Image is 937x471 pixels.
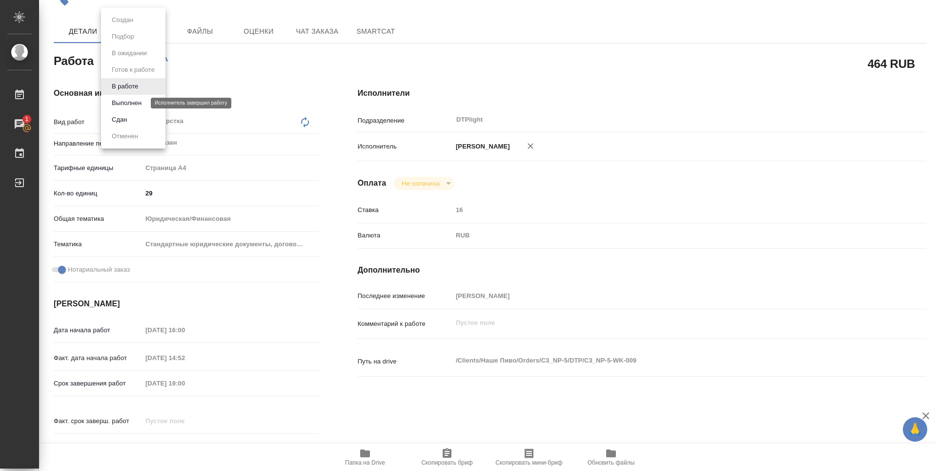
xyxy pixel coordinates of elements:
[109,131,141,142] button: Отменен
[109,64,158,75] button: Готов к работе
[109,98,144,108] button: Выполнен
[109,31,137,42] button: Подбор
[109,114,130,125] button: Сдан
[109,81,141,92] button: В работе
[109,15,136,25] button: Создан
[109,48,150,59] button: В ожидании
